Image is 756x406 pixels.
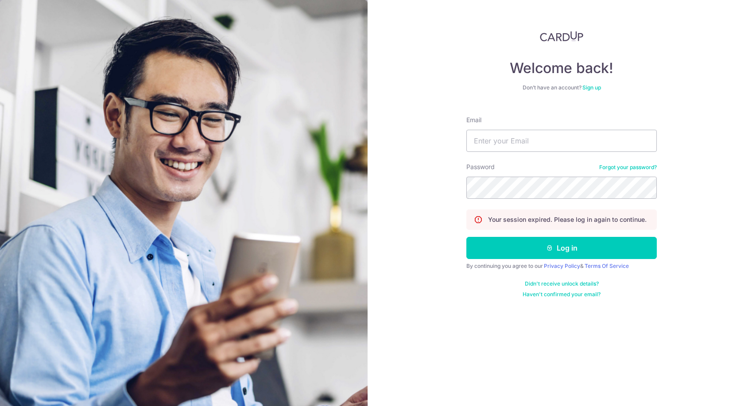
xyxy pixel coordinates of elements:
p: Your session expired. Please log in again to continue. [488,215,647,224]
a: Didn't receive unlock details? [525,280,599,287]
a: Sign up [582,84,601,91]
img: CardUp Logo [540,31,583,42]
input: Enter your Email [466,130,657,152]
a: Haven't confirmed your email? [523,291,601,298]
a: Forgot your password? [599,164,657,171]
label: Password [466,162,495,171]
a: Terms Of Service [585,263,629,269]
button: Log in [466,237,657,259]
div: Don’t have an account? [466,84,657,91]
a: Privacy Policy [544,263,580,269]
h4: Welcome back! [466,59,657,77]
label: Email [466,116,481,124]
div: By continuing you agree to our & [466,263,657,270]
